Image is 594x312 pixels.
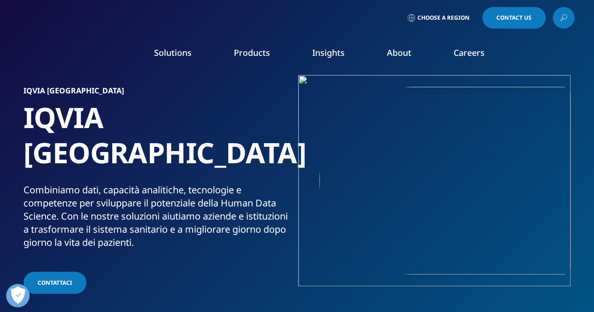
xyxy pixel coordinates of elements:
[417,14,470,22] span: Choose a Region
[319,87,571,274] img: 24_rbuportraitoption.jpg
[312,47,345,58] a: Insights
[154,47,192,58] a: Solutions
[496,15,532,21] span: Contact Us
[23,272,86,294] a: Contattaci
[23,87,293,100] h6: IQVIA [GEOGRAPHIC_DATA]
[482,7,546,29] a: Contact Us
[38,279,72,287] span: Contattaci
[23,100,293,183] h1: IQVIA [GEOGRAPHIC_DATA]
[234,47,270,58] a: Products
[23,183,293,255] p: Combiniamo dati, capacità analitiche, tecnologie e competenze per sviluppare il potenziale della ...
[387,47,411,58] a: About
[99,33,574,77] nav: Primary
[454,47,485,58] a: Careers
[6,284,30,307] button: Open Preferences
